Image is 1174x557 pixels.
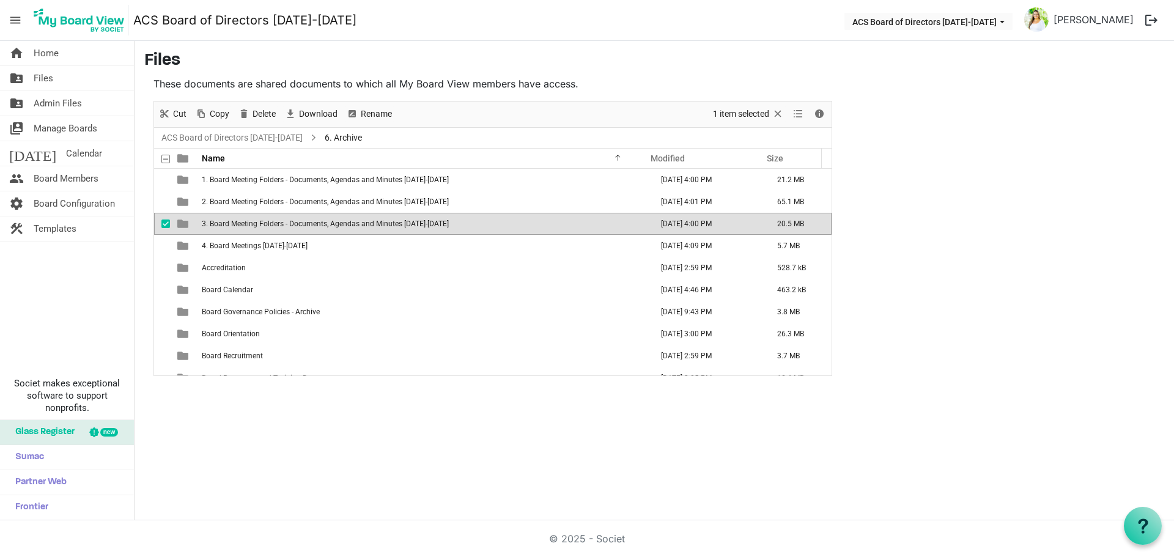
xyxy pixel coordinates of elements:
span: Board Configuration [34,191,115,216]
button: Selection [711,106,786,122]
td: September 27, 2023 2:59 PM column header Modified [648,345,764,367]
span: Files [34,66,53,90]
td: is template cell column header type [170,257,198,279]
span: Board Recruitment [202,352,263,360]
td: 65.1 MB is template cell column header Size [764,191,832,213]
span: Board Resources and Training Documents [202,374,341,382]
span: folder_shared [9,91,24,116]
span: Board Calendar [202,286,253,294]
td: checkbox [154,367,170,389]
td: checkbox [154,191,170,213]
td: 3. Board Meeting Folders - Documents, Agendas and Minutes 2023-2024 is template cell column heade... [198,213,648,235]
td: Board Calendar is template cell column header Name [198,279,648,301]
td: September 27, 2023 3:00 PM column header Modified [648,323,764,345]
div: Copy [191,101,234,127]
button: Details [811,106,828,122]
span: Delete [251,106,277,122]
span: [DATE] [9,141,56,166]
span: home [9,41,24,65]
a: [PERSON_NAME] [1049,7,1139,32]
div: Download [280,101,342,127]
td: 20.5 MB is template cell column header Size [764,213,832,235]
td: checkbox [154,235,170,257]
td: is template cell column header type [170,169,198,191]
button: View dropdownbutton [791,106,805,122]
td: 3.7 MB is template cell column header Size [764,345,832,367]
td: checkbox [154,345,170,367]
td: 3.8 MB is template cell column header Size [764,301,832,323]
td: 5.7 MB is template cell column header Size [764,235,832,257]
td: September 27, 2023 2:59 PM column header Modified [648,257,764,279]
td: July 10, 2024 4:00 PM column header Modified [648,169,764,191]
td: checkbox [154,301,170,323]
td: is template cell column header type [170,367,198,389]
button: logout [1139,7,1164,33]
span: Calendar [66,141,102,166]
span: Manage Boards [34,116,97,141]
td: is template cell column header type [170,279,198,301]
td: 4. Board Meetings 2024-2025 is template cell column header Name [198,235,648,257]
span: settings [9,191,24,216]
span: Board Governance Policies - Archive [202,308,320,316]
span: Copy [209,106,231,122]
span: Glass Register [9,420,75,444]
div: View [788,101,809,127]
span: menu [4,9,27,32]
span: people [9,166,24,191]
td: is template cell column header type [170,301,198,323]
td: 21.2 MB is template cell column header Size [764,169,832,191]
td: 1. Board Meeting Folders - Documents, Agendas and Minutes 2021-2022 is template cell column heade... [198,169,648,191]
span: Frontier [9,495,48,520]
div: Details [809,101,830,127]
span: Accreditation [202,264,246,272]
img: P1o51ie7xrVY5UL7ARWEW2r7gNC2P9H9vlLPs2zch7fLSXidsvLolGPwwA3uyx8AkiPPL2cfIerVbTx3yTZ2nQ_thumb.png [1024,7,1049,32]
div: new [100,428,118,437]
td: is template cell column header type [170,213,198,235]
button: Delete [236,106,278,122]
button: Cut [157,106,189,122]
span: Modified [651,153,685,163]
td: Accreditation is template cell column header Name [198,257,648,279]
td: Board Resources and Training Documents is template cell column header Name [198,367,648,389]
a: © 2025 - Societ [549,533,625,545]
td: Board Governance Policies - Archive is template cell column header Name [198,301,648,323]
td: July 10, 2024 4:01 PM column header Modified [648,191,764,213]
td: July 10, 2024 4:00 PM column header Modified [648,213,764,235]
td: is template cell column header type [170,345,198,367]
a: ACS Board of Directors [DATE]-[DATE] [159,130,305,146]
span: Name [202,153,225,163]
td: checkbox [154,279,170,301]
td: checkbox [154,169,170,191]
td: checkbox [154,257,170,279]
span: Cut [172,106,188,122]
p: These documents are shared documents to which all My Board View members have access. [153,76,832,91]
td: 12.6 MB is template cell column header Size [764,367,832,389]
div: Rename [342,101,396,127]
span: Download [298,106,339,122]
td: checkbox [154,213,170,235]
td: Board Recruitment is template cell column header Name [198,345,648,367]
div: Cut [154,101,191,127]
td: 2. Board Meeting Folders - Documents, Agendas and Minutes 2022-2023 is template cell column heade... [198,191,648,213]
span: construction [9,216,24,241]
span: Size [767,153,783,163]
span: Admin Files [34,91,82,116]
td: is template cell column header type [170,323,198,345]
td: is template cell column header type [170,191,198,213]
h3: Files [144,51,1164,72]
span: 3. Board Meeting Folders - Documents, Agendas and Minutes [DATE]-[DATE] [202,219,449,228]
span: switch_account [9,116,24,141]
td: September 09, 2025 4:09 PM column header Modified [648,235,764,257]
td: September 27, 2023 3:05 PM column header Modified [648,367,764,389]
button: Rename [344,106,394,122]
td: 26.3 MB is template cell column header Size [764,323,832,345]
td: February 14, 2024 9:43 PM column header Modified [648,301,764,323]
td: 528.7 kB is template cell column header Size [764,257,832,279]
button: Copy [193,106,232,122]
img: My Board View Logo [30,5,128,35]
button: Download [282,106,340,122]
span: 1. Board Meeting Folders - Documents, Agendas and Minutes [DATE]-[DATE] [202,175,449,184]
span: 2. Board Meeting Folders - Documents, Agendas and Minutes [DATE]-[DATE] [202,197,449,206]
span: Rename [360,106,393,122]
div: Clear selection [709,101,788,127]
